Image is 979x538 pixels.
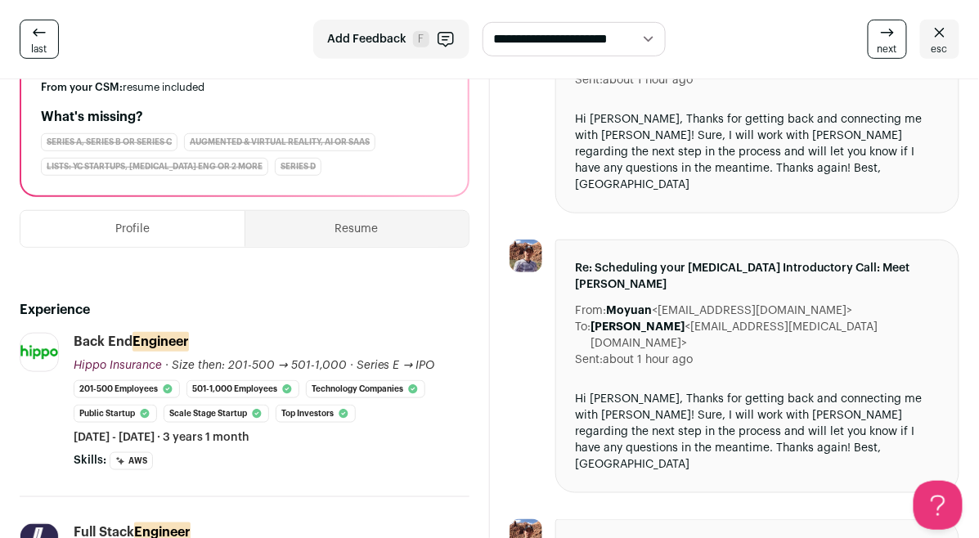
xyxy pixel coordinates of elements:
[20,334,58,371] img: 45b2116885b098b80d31cc2f418d06df849cd8f88667ade24a6c2624846f4331.png
[32,43,47,56] span: last
[604,352,694,368] dd: about 1 hour ago
[74,452,106,469] span: Skills:
[313,20,469,59] button: Add Feedback F
[41,82,123,92] span: From your CSM:
[275,158,321,176] div: Series D
[868,20,907,59] a: next
[604,72,694,88] dd: about 1 hour ago
[74,380,180,398] li: 201-500 employees
[576,260,940,293] span: Re: Scheduling your [MEDICAL_DATA] Introductory Call: Meet [PERSON_NAME]
[306,380,425,398] li: Technology Companies
[110,452,153,470] li: AWS
[932,43,948,56] span: esc
[607,303,853,319] dd: <[EMAIL_ADDRESS][DOMAIN_NAME]>
[920,20,959,59] a: esc
[591,321,685,333] b: [PERSON_NAME]
[41,107,448,127] h2: What's missing?
[276,405,356,423] li: Top Investors
[327,31,406,47] span: Add Feedback
[41,133,177,151] div: Series A, Series B or Series C
[20,300,469,320] h2: Experience
[165,360,347,371] span: · Size then: 201-500 → 501-1,000
[357,360,435,371] span: Series E → IPO
[164,405,269,423] li: Scale Stage Startup
[576,111,940,193] div: Hi [PERSON_NAME], Thanks for getting back and connecting me with [PERSON_NAME]! Sure, I will work...
[186,380,299,398] li: 501-1,000 employees
[41,158,268,176] div: Lists: YC Startups, [MEDICAL_DATA] Eng or 2 more
[20,211,245,247] button: Profile
[74,360,162,371] span: Hippo Insurance
[245,211,469,247] button: Resume
[576,72,604,88] dt: Sent:
[41,81,448,94] div: resume included
[132,332,189,352] mark: Engineer
[350,357,353,374] span: ·
[576,319,591,352] dt: To:
[510,240,542,272] img: ac67d8dcb35f9083cc44d93e554179641270fa2edfed4c16e7bd604e4c27c394
[576,352,604,368] dt: Sent:
[74,405,157,423] li: Public Startup
[576,303,607,319] dt: From:
[20,20,59,59] a: last
[184,133,375,151] div: Augmented & Virtual Reality, AI or SaaS
[878,43,897,56] span: next
[607,305,653,316] b: Moyuan
[413,31,429,47] span: F
[576,391,940,473] div: Hi [PERSON_NAME], Thanks for getting back and connecting me with [PERSON_NAME]! Sure, I will work...
[74,429,249,446] span: [DATE] - [DATE] · 3 years 1 month
[74,333,189,351] div: Back End
[914,481,963,530] iframe: Help Scout Beacon - Open
[591,319,940,352] dd: <[EMAIL_ADDRESS][MEDICAL_DATA][DOMAIN_NAME]>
